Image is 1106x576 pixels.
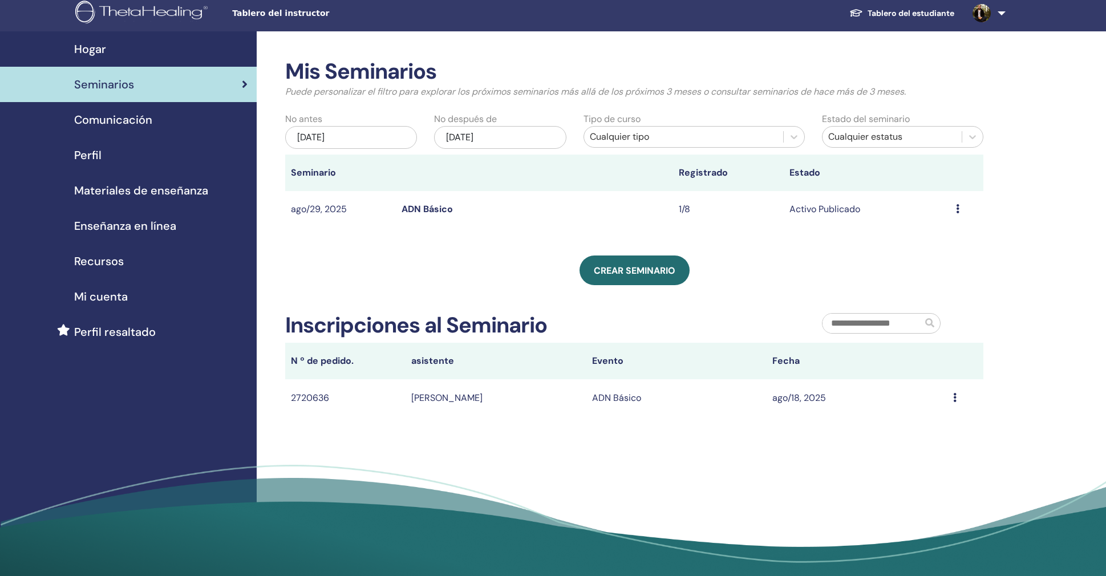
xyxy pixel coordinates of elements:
[767,379,947,416] td: ago/18, 2025
[586,343,767,379] th: Evento
[402,203,453,215] a: ADN Básico
[584,112,641,126] label: Tipo de curso
[74,253,124,270] span: Recursos
[840,3,963,24] a: Tablero del estudiante
[784,155,950,191] th: Estado
[406,379,586,416] td: [PERSON_NAME]
[828,130,957,144] div: Cualquier estatus
[285,59,983,85] h2: Mis Seminarios
[285,313,547,339] h2: Inscripciones al Seminario
[74,147,102,164] span: Perfil
[580,255,690,285] a: Crear seminario
[74,288,128,305] span: Mi cuenta
[74,182,208,199] span: Materiales de enseñanza
[673,155,784,191] th: Registrado
[673,191,784,228] td: 1/8
[434,112,497,126] label: No después de
[75,1,212,26] img: logo.png
[586,379,767,416] td: ADN Básico
[434,126,566,149] div: [DATE]
[74,76,134,93] span: Seminarios
[285,379,406,416] td: 2720636
[232,7,403,19] span: Tablero del instructor
[285,155,396,191] th: Seminario
[590,130,777,144] div: Cualquier tipo
[74,217,176,234] span: Enseñanza en línea
[822,112,910,126] label: Estado del seminario
[784,191,950,228] td: Activo Publicado
[767,343,947,379] th: Fecha
[285,126,417,149] div: [DATE]
[74,111,152,128] span: Comunicación
[285,85,983,99] p: Puede personalizar el filtro para explorar los próximos seminarios más allá de los próximos 3 mes...
[849,8,863,18] img: graduation-cap-white.svg
[406,343,586,379] th: asistente
[594,265,675,277] span: Crear seminario
[74,323,156,340] span: Perfil resaltado
[74,40,106,58] span: Hogar
[285,191,396,228] td: ago/29, 2025
[973,4,991,22] img: default.jpg
[285,343,406,379] th: N º de pedido.
[285,112,322,126] label: No antes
